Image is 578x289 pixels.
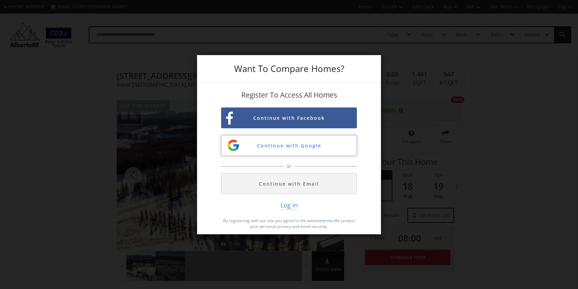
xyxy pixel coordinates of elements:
[227,139,240,152] img: google-sign-up
[280,201,298,209] span: Log In
[221,135,357,156] button: Continue with Google
[221,173,357,194] button: Continue with Email
[221,64,357,73] h3: Want To Compare Homes?
[322,218,333,223] a: terms
[221,218,357,229] p: By registering with our site you agree to the website . We protect your personal privacy and emai...
[221,107,357,128] button: Continue with Facebook
[285,163,293,170] span: or
[226,112,233,125] img: facebook-sign-up
[221,91,357,99] h4: Register To Access All Homes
